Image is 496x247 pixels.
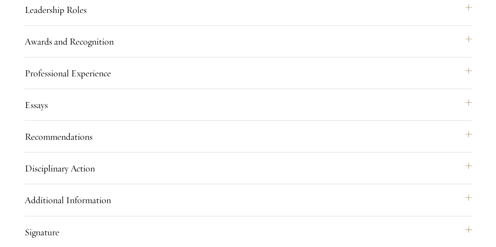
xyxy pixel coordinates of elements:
button: Additional Information [25,191,472,209]
button: Awards and Recognition [25,32,472,51]
button: Professional Experience [25,64,472,83]
button: Essays [25,96,472,114]
button: Disciplinary Action [25,159,472,178]
button: Signature [25,223,472,242]
button: Recommendations [25,127,472,146]
button: Leadership Roles [25,0,472,19]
